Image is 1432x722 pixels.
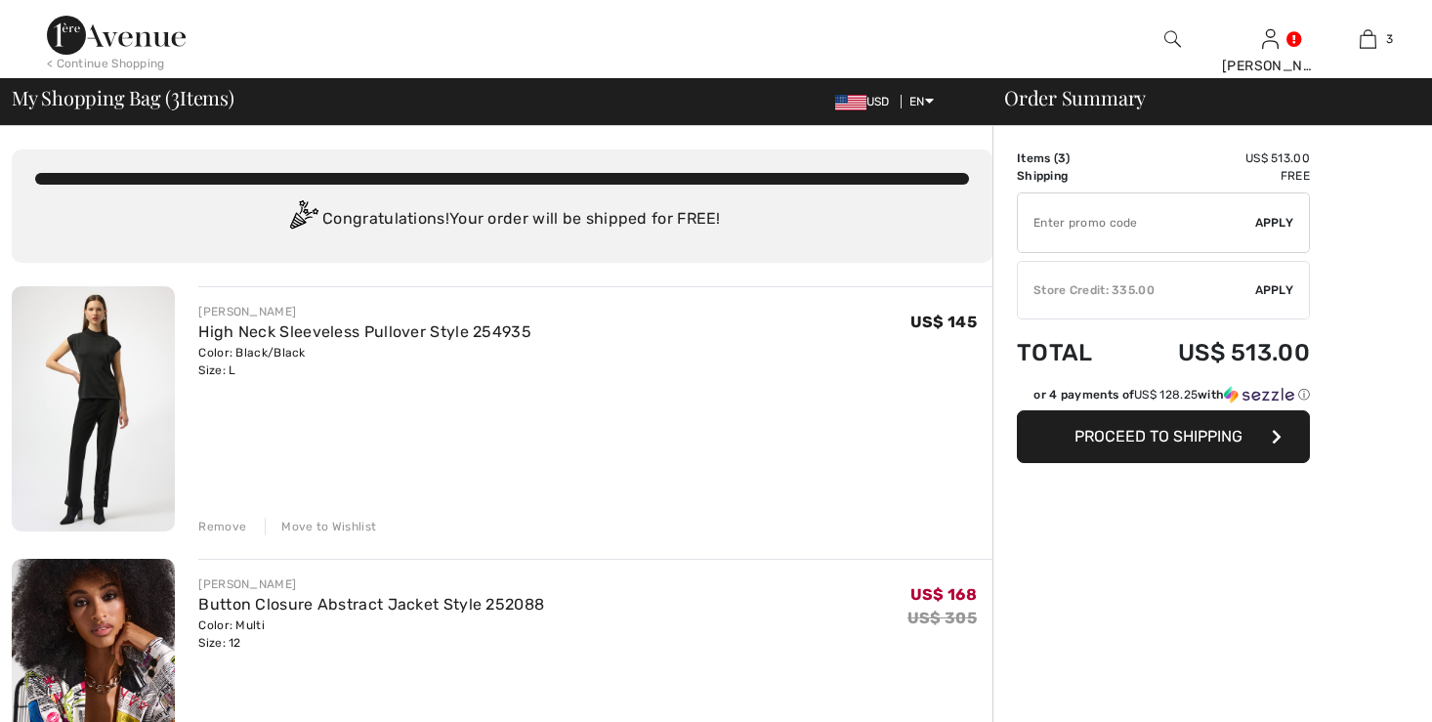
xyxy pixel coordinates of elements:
[171,83,180,108] span: 3
[198,518,246,535] div: Remove
[1255,281,1294,299] span: Apply
[1164,27,1181,51] img: search the website
[1360,27,1376,51] img: My Bag
[283,200,322,239] img: Congratulation2.svg
[1134,388,1198,402] span: US$ 128.25
[35,200,969,239] div: Congratulations! Your order will be shipped for FREE!
[835,95,898,108] span: USD
[1255,214,1294,232] span: Apply
[198,595,544,614] a: Button Closure Abstract Jacket Style 252088
[907,609,977,627] s: US$ 305
[1058,151,1066,165] span: 3
[1033,386,1310,403] div: or 4 payments of with
[1017,149,1123,167] td: Items ( )
[12,286,175,531] img: High Neck Sleeveless Pullover Style 254935
[1262,29,1279,48] a: Sign In
[835,95,866,110] img: US Dollar
[1017,319,1123,386] td: Total
[198,616,544,652] div: Color: Multi Size: 12
[198,303,531,320] div: [PERSON_NAME]
[981,88,1420,107] div: Order Summary
[1222,56,1318,76] div: [PERSON_NAME]
[198,575,544,593] div: [PERSON_NAME]
[1018,193,1255,252] input: Promo code
[265,518,376,535] div: Move to Wishlist
[1224,386,1294,403] img: Sezzle
[1017,167,1123,185] td: Shipping
[910,313,977,331] span: US$ 145
[47,55,165,72] div: < Continue Shopping
[198,344,531,379] div: Color: Black/Black Size: L
[1123,319,1310,386] td: US$ 513.00
[1074,427,1242,446] span: Proceed to Shipping
[12,88,234,107] span: My Shopping Bag ( Items)
[1017,386,1310,410] div: or 4 payments ofUS$ 128.25withSezzle Click to learn more about Sezzle
[47,16,186,55] img: 1ère Avenue
[910,585,977,604] span: US$ 168
[198,322,531,341] a: High Neck Sleeveless Pullover Style 254935
[909,95,934,108] span: EN
[1017,410,1310,463] button: Proceed to Shipping
[1123,167,1310,185] td: Free
[1018,281,1255,299] div: Store Credit: 335.00
[1386,30,1393,48] span: 3
[1123,149,1310,167] td: US$ 513.00
[1320,27,1415,51] a: 3
[1262,27,1279,51] img: My Info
